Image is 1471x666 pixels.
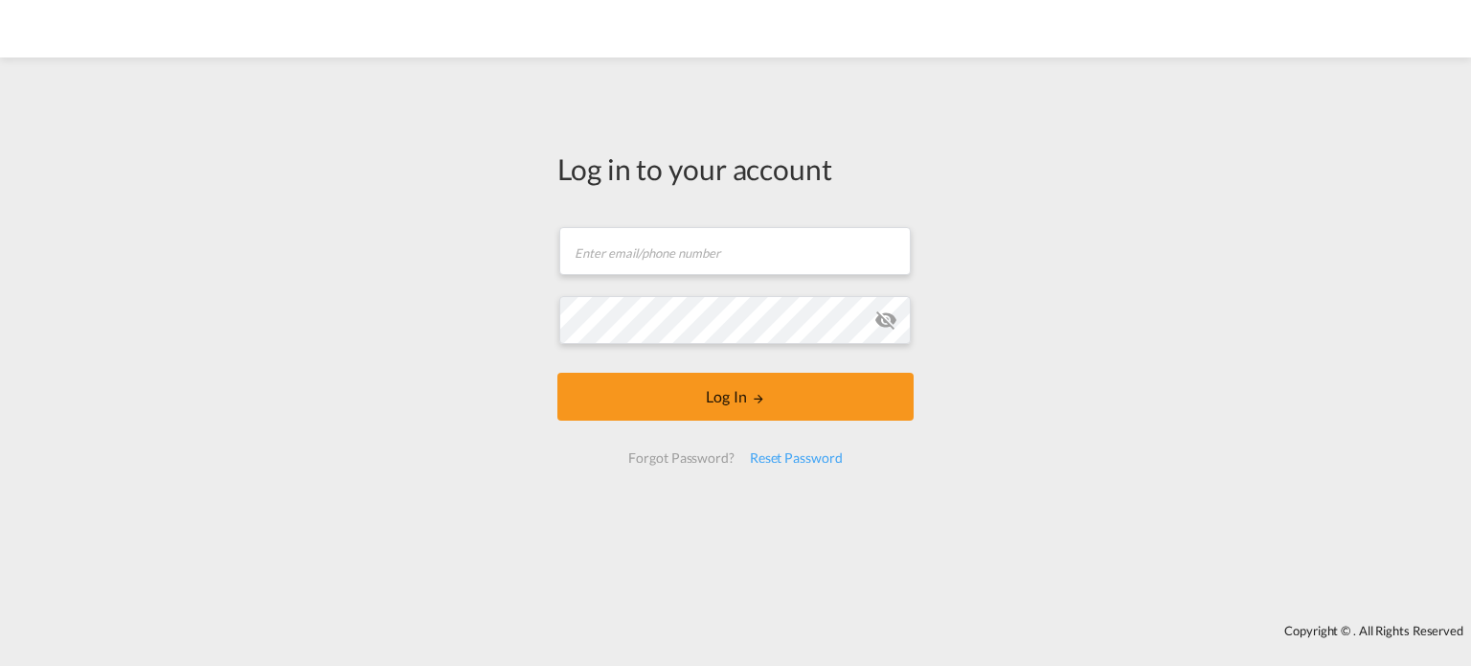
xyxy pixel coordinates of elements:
div: Log in to your account [557,149,914,189]
button: LOGIN [557,373,914,421]
div: Forgot Password? [621,441,741,475]
md-icon: icon-eye-off [874,309,897,332]
div: Reset Password [742,441,850,475]
input: Enter email/phone number [559,227,911,275]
